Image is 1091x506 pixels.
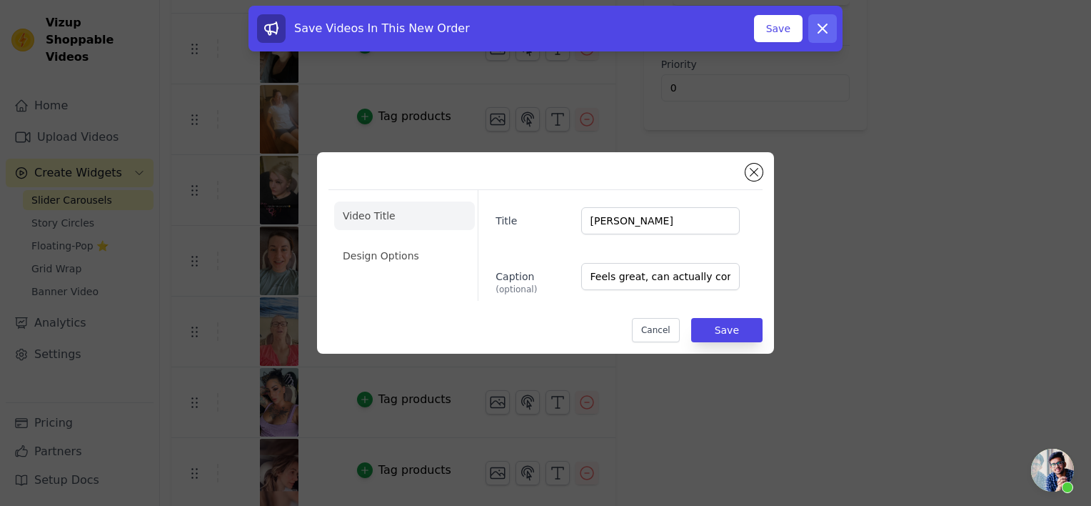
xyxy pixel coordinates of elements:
[496,284,569,295] span: (optional)
[334,202,475,230] li: Video Title
[691,318,763,342] button: Save
[334,242,475,270] li: Design Options
[632,318,680,342] button: Cancel
[745,164,763,181] button: Close modal
[496,264,569,295] label: Caption
[496,208,569,228] label: Title
[294,21,470,35] span: Save Videos In This New Order
[754,15,803,42] button: Save
[1031,449,1074,492] div: Open chat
